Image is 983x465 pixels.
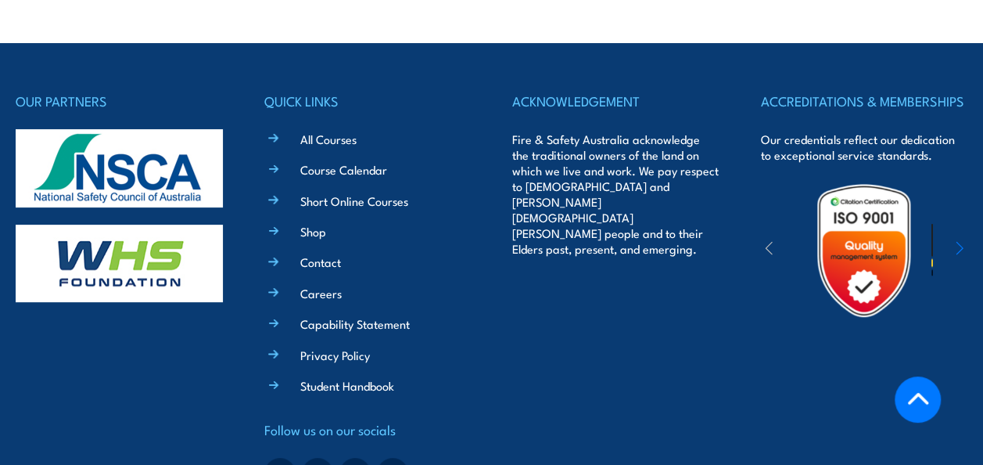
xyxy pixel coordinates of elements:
[300,223,326,240] a: Shop
[512,90,719,112] h4: ACKNOWLEDGEMENT
[16,225,223,303] img: whs-logo-footer
[796,182,932,319] img: Untitled design (19)
[264,90,472,112] h4: QUICK LINKS
[300,254,341,270] a: Contact
[300,347,370,363] a: Privacy Policy
[300,315,410,332] a: Capability Statement
[300,285,342,301] a: Careers
[761,90,968,112] h4: ACCREDITATIONS & MEMBERSHIPS
[761,132,968,163] p: Our credentials reflect our dedication to exceptional service standards.
[300,161,387,178] a: Course Calendar
[16,90,223,112] h4: OUR PARTNERS
[300,131,357,147] a: All Courses
[512,132,719,257] p: Fire & Safety Australia acknowledge the traditional owners of the land on which we live and work....
[16,129,223,207] img: nsca-logo-footer
[300,377,394,394] a: Student Handbook
[264,419,472,441] h4: Follow us on our socials
[300,193,408,209] a: Short Online Courses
